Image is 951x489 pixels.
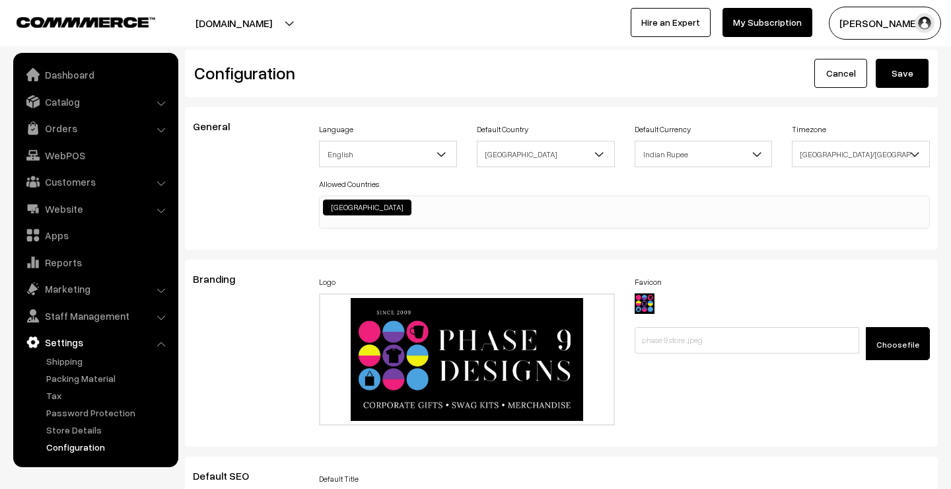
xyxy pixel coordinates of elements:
[17,197,174,221] a: Website
[319,178,379,190] label: Allowed Countries
[915,13,934,33] img: user
[193,469,265,482] span: Default SEO
[319,276,335,288] label: Logo
[17,116,174,140] a: Orders
[477,143,614,166] span: India
[319,124,353,135] label: Language
[194,63,551,83] h2: Configuration
[17,250,174,274] a: Reports
[17,63,174,87] a: Dashboard
[193,272,251,285] span: Branding
[17,330,174,354] a: Settings
[43,406,174,420] a: Password Protection
[876,59,929,88] button: Save
[814,59,867,88] a: Cancel
[722,8,812,37] a: My Subscription
[477,124,528,135] label: Default Country
[17,170,174,194] a: Customers
[17,304,174,328] a: Staff Management
[876,340,919,350] span: Choose file
[319,141,457,167] span: English
[17,90,174,114] a: Catalog
[477,141,615,167] span: India
[635,143,772,166] span: Indian Rupee
[792,124,826,135] label: Timezone
[149,7,318,40] button: [DOMAIN_NAME]
[43,423,174,437] a: Store Details
[17,17,155,27] img: COMMMERCE
[193,120,246,133] span: General
[635,124,691,135] label: Default Currency
[17,143,174,167] a: WebPOS
[635,327,860,354] input: phase 9 store .jpeg
[635,293,654,314] img: 17073061761996phase-9-store.jpeg
[43,440,174,454] a: Configuration
[43,371,174,385] a: Packing Material
[323,200,411,215] li: India
[635,276,662,288] label: Favicon
[320,143,456,166] span: English
[792,143,929,166] span: Asia/Kolkata
[43,389,174,402] a: Tax
[635,141,773,167] span: Indian Rupee
[17,223,174,247] a: Apps
[792,141,930,167] span: Asia/Kolkata
[17,277,174,301] a: Marketing
[319,473,359,485] label: Default Title
[43,354,174,368] a: Shipping
[829,7,941,40] button: [PERSON_NAME]
[17,13,132,29] a: COMMMERCE
[631,8,711,37] a: Hire an Expert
